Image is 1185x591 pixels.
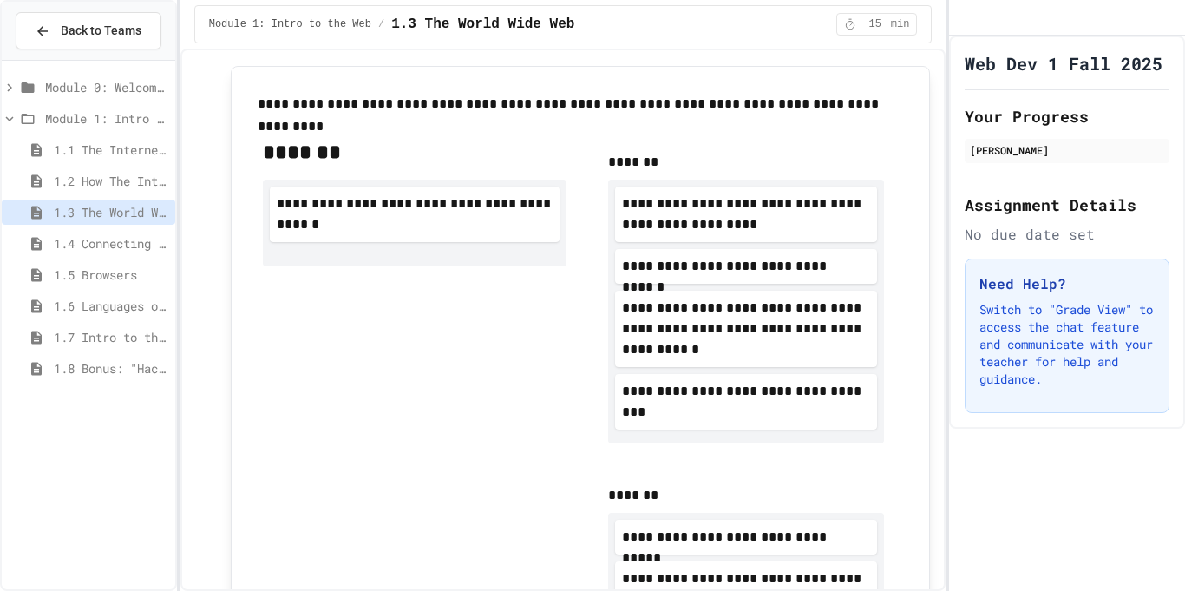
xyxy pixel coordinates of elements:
span: min [891,17,910,31]
span: 1.4 Connecting to a Website [54,234,168,253]
span: 1.2 How The Internet Works [54,172,168,190]
h2: Assignment Details [965,193,1169,217]
span: / [378,17,384,31]
span: Module 1: Intro to the Web [45,109,168,128]
span: 15 [861,17,889,31]
span: Back to Teams [61,22,141,40]
span: 1.5 Browsers [54,266,168,284]
div: [PERSON_NAME] [970,142,1164,158]
span: Module 0: Welcome to Web Development [45,78,168,96]
span: Module 1: Intro to the Web [209,17,371,31]
div: No due date set [965,224,1169,245]
span: 1.6 Languages of the Web [54,297,168,315]
span: 1.8 Bonus: "Hacking" The Web [54,359,168,378]
p: Switch to "Grade View" to access the chat feature and communicate with your teacher for help and ... [979,301,1155,388]
span: 1.7 Intro to the Web Review [54,328,168,346]
h3: Need Help? [979,273,1155,294]
span: 1.1 The Internet and its Impact on Society [54,141,168,159]
button: Back to Teams [16,12,161,49]
h2: Your Progress [965,104,1169,128]
h1: Web Dev 1 Fall 2025 [965,51,1162,76]
span: 1.3 The World Wide Web [391,14,574,35]
span: 1.3 The World Wide Web [54,203,168,221]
